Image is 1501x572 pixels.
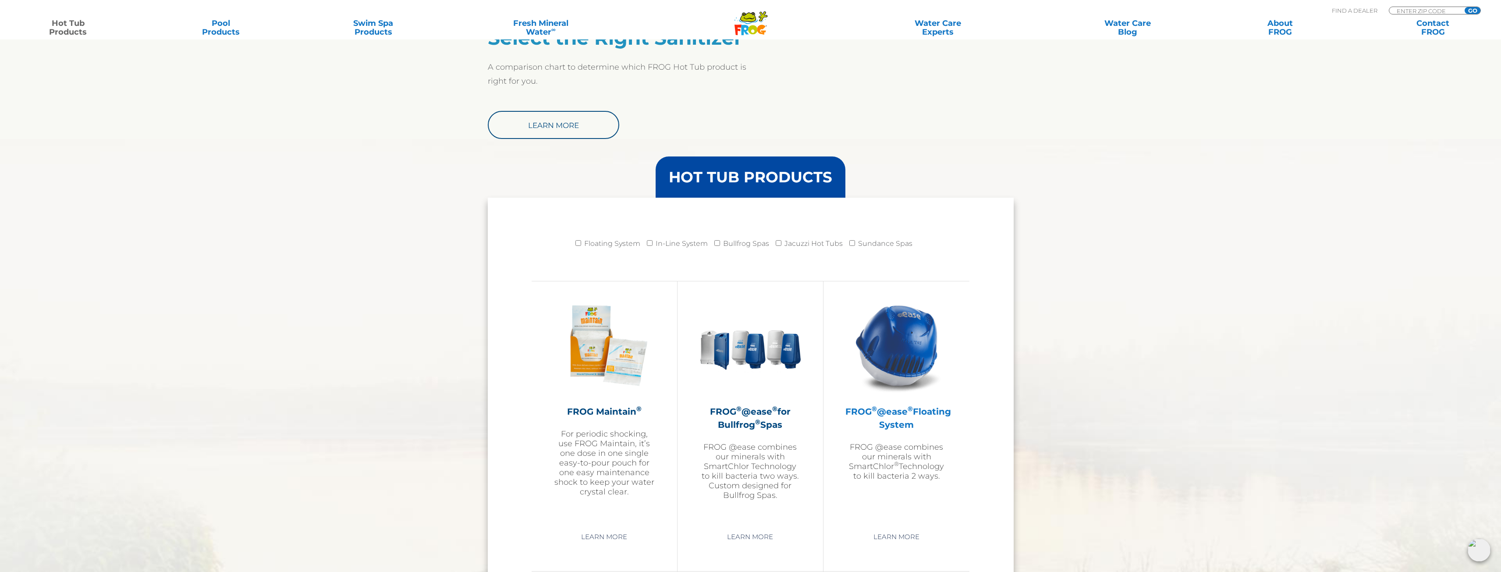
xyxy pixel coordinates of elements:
[863,529,930,545] a: Learn More
[699,295,801,396] img: bullfrog-product-hero-300x300.png
[772,405,777,413] sup: ®
[1468,539,1490,561] img: openIcon
[1221,19,1340,36] a: AboutFROG
[841,19,1034,36] a: Water CareExperts
[1465,7,1480,14] input: GO
[845,295,947,522] a: FROG®@ease®Floating SystemFROG @ease combines our minerals with SmartChlor®Technology to kill bac...
[1373,19,1492,36] a: ContactFROG
[845,405,947,431] h2: FROG @ease Floating System
[554,429,655,497] p: For periodic shocking, use FROG Maintain, it’s one dose in one single easy-to-pour pouch for one ...
[894,460,899,467] sup: ®
[161,19,280,36] a: PoolProducts
[551,26,556,33] sup: ∞
[699,405,801,431] h2: FROG @ease for Bullfrog Spas
[571,529,637,545] a: Learn More
[656,235,708,252] label: In-Line System
[9,19,128,36] a: Hot TubProducts
[488,26,751,49] h2: Select the Right Sanitizer
[858,235,912,252] label: Sundance Spas
[699,295,801,522] a: FROG®@ease®for Bullfrog®SpasFROG @ease combines our minerals with SmartChlor Technology to kill b...
[723,235,769,252] label: Bullfrog Spas
[845,442,947,481] p: FROG @ease combines our minerals with SmartChlor Technology to kill bacteria 2 ways.
[1068,19,1187,36] a: Water CareBlog
[784,235,843,252] label: Jacuzzi Hot Tubs
[584,235,640,252] label: Floating System
[488,60,751,88] p: A comparison chart to determine which FROG Hot Tub product is right for you.
[636,405,642,413] sup: ®
[717,529,783,545] a: Learn More
[1396,7,1455,14] input: Zip Code Form
[755,418,760,426] sup: ®
[467,19,615,36] a: Fresh MineralWater∞
[846,295,947,396] img: hot-tub-product-atease-system-300x300.png
[872,405,877,413] sup: ®
[488,111,619,139] a: Learn More
[554,295,655,522] a: FROG Maintain®For periodic shocking, use FROG Maintain, it’s one dose in one single easy-to-pour ...
[736,405,742,413] sup: ®
[669,170,832,185] h3: HOT TUB PRODUCTS
[908,405,913,413] sup: ®
[314,19,433,36] a: Swim SpaProducts
[1332,7,1377,14] p: Find A Dealer
[699,442,801,500] p: FROG @ease combines our minerals with SmartChlor Technology to kill bacteria two ways. Custom des...
[554,405,655,418] h2: FROG Maintain
[554,295,655,396] img: Frog_Maintain_Hero-2-v2-300x300.png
